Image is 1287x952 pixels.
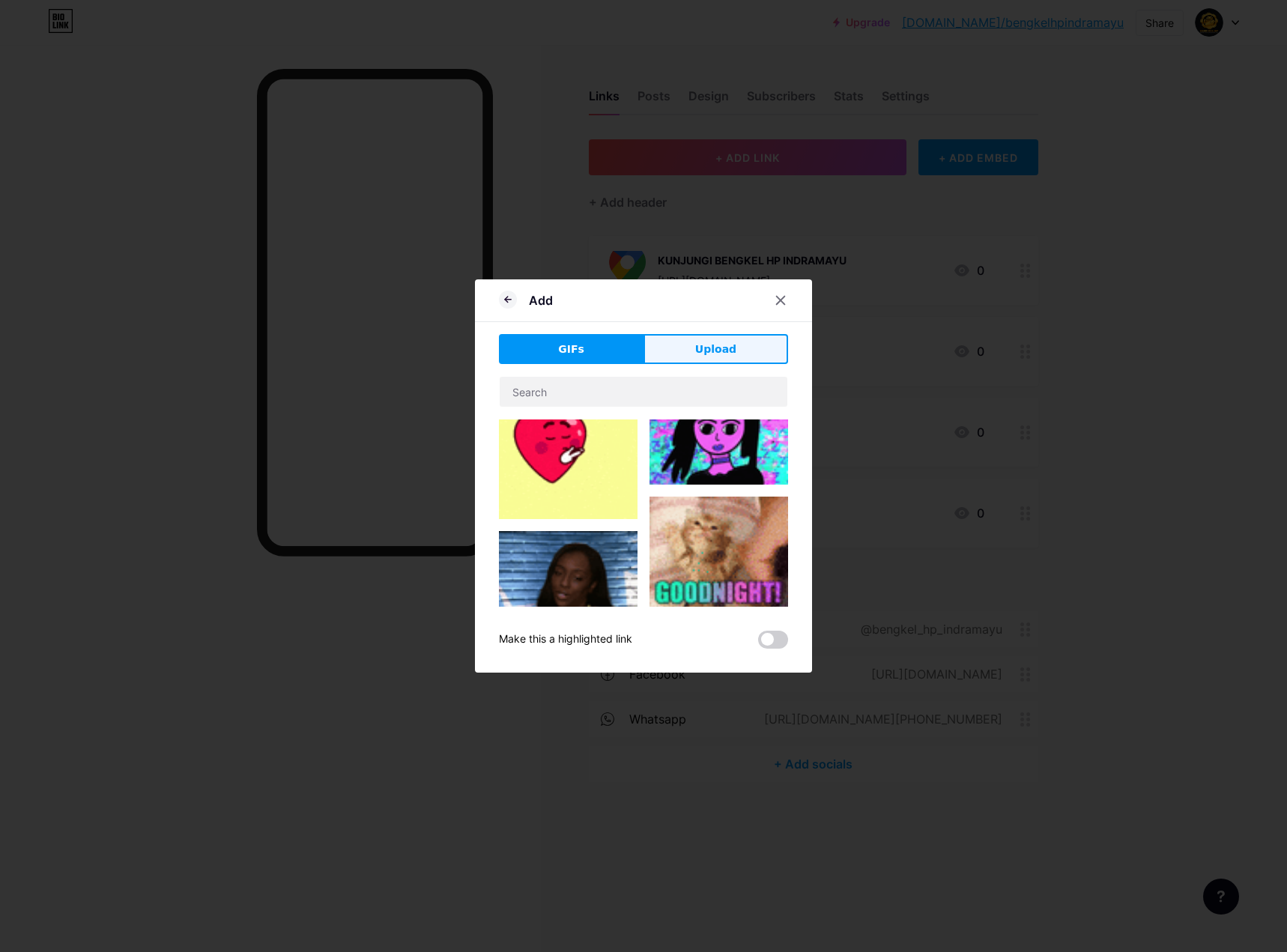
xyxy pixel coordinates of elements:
[649,497,788,635] img: Gihpy
[499,531,638,670] img: Gihpy
[695,342,736,357] span: Upload
[499,631,632,649] div: Make this a highlighted link
[529,291,553,309] div: Add
[499,381,638,519] img: Gihpy
[499,334,643,364] button: GIFs
[558,342,584,357] span: GIFs
[500,377,787,407] input: Search
[643,334,788,364] button: Upload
